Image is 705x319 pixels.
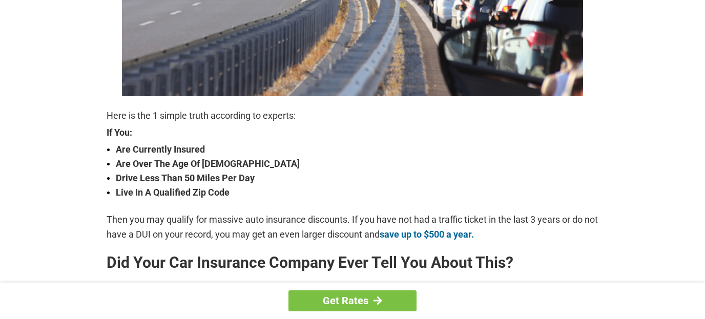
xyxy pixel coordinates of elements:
[107,109,598,123] p: Here is the 1 simple truth according to experts:
[116,171,598,185] strong: Drive Less Than 50 Miles Per Day
[107,212,598,241] p: Then you may qualify for massive auto insurance discounts. If you have not had a traffic ticket i...
[116,157,598,171] strong: Are Over The Age Of [DEMOGRAPHIC_DATA]
[116,185,598,200] strong: Live In A Qualified Zip Code
[288,290,417,311] a: Get Rates
[107,254,598,271] h2: Did Your Car Insurance Company Ever Tell You About This?
[116,142,598,157] strong: Are Currently Insured
[107,128,598,137] strong: If You:
[380,229,474,240] a: save up to $500 a year.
